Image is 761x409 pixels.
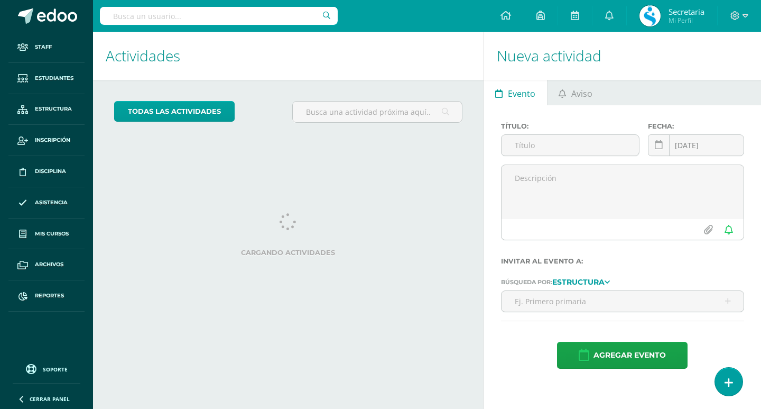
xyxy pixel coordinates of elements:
[35,198,68,207] span: Asistencia
[100,7,338,25] input: Busca un usuario...
[293,102,461,122] input: Busca una actividad próxima aquí...
[639,5,661,26] img: 7ca4a2cca2c7d0437e787d4b01e06a03.png
[8,156,85,187] a: Disciplina
[497,32,748,80] h1: Nueva actividad
[35,230,69,238] span: Mis cursos
[35,167,66,176] span: Disciplina
[484,80,547,105] a: Evento
[8,125,85,156] a: Inscripción
[8,187,85,219] a: Asistencia
[557,342,688,369] button: Agregar evento
[35,105,72,113] span: Estructura
[8,63,85,94] a: Estudiantes
[501,278,552,286] span: Búsqueda por:
[35,43,52,51] span: Staff
[43,366,68,373] span: Soporte
[35,260,63,269] span: Archivos
[114,101,235,122] a: todas las Actividades
[501,122,639,130] label: Título:
[502,291,744,312] input: Ej. Primero primaria
[571,81,592,106] span: Aviso
[547,80,604,105] a: Aviso
[8,249,85,280] a: Archivos
[30,395,70,403] span: Cerrar panel
[8,280,85,312] a: Reportes
[508,81,535,106] span: Evento
[552,277,605,287] strong: Estructura
[501,257,744,265] label: Invitar al evento a:
[669,16,704,25] span: Mi Perfil
[8,94,85,125] a: Estructura
[13,361,80,376] a: Soporte
[648,122,744,130] label: Fecha:
[648,135,744,156] input: Fecha de entrega
[502,135,639,156] input: Título
[593,342,666,368] span: Agregar evento
[669,6,704,17] span: Secretaria
[106,32,471,80] h1: Actividades
[35,292,64,300] span: Reportes
[552,278,610,285] a: Estructura
[8,32,85,63] a: Staff
[8,219,85,250] a: Mis cursos
[114,249,462,257] label: Cargando actividades
[35,74,73,83] span: Estudiantes
[35,136,70,144] span: Inscripción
